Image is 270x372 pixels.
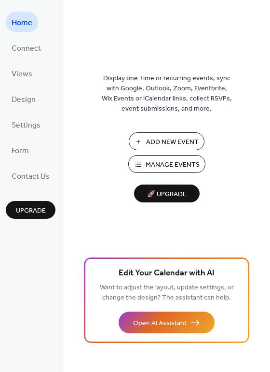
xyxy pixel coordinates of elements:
[6,165,55,186] a: Contact Us
[100,281,234,304] span: Want to adjust the layout, update settings, or change the design? The assistant can help.
[12,143,29,158] span: Form
[133,318,187,329] span: Open AI Assistant
[12,118,40,133] span: Settings
[6,114,46,135] a: Settings
[134,185,200,202] button: 🚀 Upgrade
[102,73,232,114] span: Display one-time or recurring events, sync with Google, Outlook, Zoom, Eventbrite, Wix Events or ...
[16,206,46,216] span: Upgrade
[128,155,205,173] button: Manage Events
[146,160,200,170] span: Manage Events
[12,92,36,107] span: Design
[12,41,41,56] span: Connect
[146,137,199,147] span: Add New Event
[119,267,215,280] span: Edit Your Calendar with AI
[6,201,55,219] button: Upgrade
[12,169,50,184] span: Contact Us
[129,132,204,150] button: Add New Event
[119,312,215,333] button: Open AI Assistant
[6,63,38,84] a: Views
[12,15,32,30] span: Home
[6,140,35,160] a: Form
[140,188,194,201] span: 🚀 Upgrade
[6,37,47,58] a: Connect
[12,67,32,82] span: Views
[6,12,38,32] a: Home
[6,88,41,109] a: Design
